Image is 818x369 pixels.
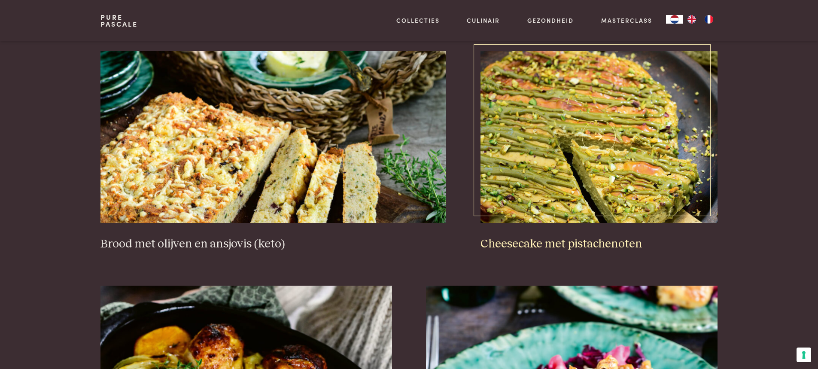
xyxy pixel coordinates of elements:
h3: Cheesecake met pistachenoten [480,237,718,252]
button: Uw voorkeuren voor toestemming voor trackingtechnologieën [797,348,811,362]
a: Gezondheid [527,16,574,25]
a: FR [700,15,718,24]
a: Collecties [396,16,440,25]
ul: Language list [683,15,718,24]
img: Cheesecake met pistachenoten [480,51,718,223]
a: NL [666,15,683,24]
a: EN [683,15,700,24]
a: Cheesecake met pistachenoten Cheesecake met pistachenoten [480,51,718,251]
img: Brood met olijven en ansjovis (keto) [100,51,446,223]
div: Language [666,15,683,24]
a: PurePascale [100,14,138,27]
a: Masterclass [601,16,652,25]
a: Brood met olijven en ansjovis (keto) Brood met olijven en ansjovis (keto) [100,51,446,251]
aside: Language selected: Nederlands [666,15,718,24]
a: Culinair [467,16,500,25]
h3: Brood met olijven en ansjovis (keto) [100,237,446,252]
